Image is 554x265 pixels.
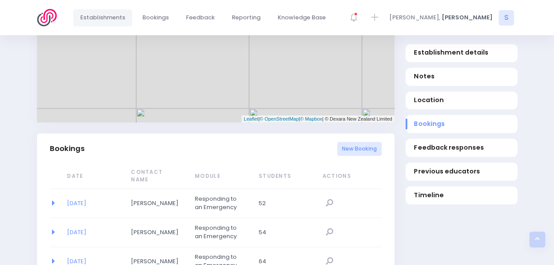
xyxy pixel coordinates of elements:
[67,228,86,236] a: [DATE]
[498,10,514,26] span: S
[189,189,253,218] td: Responding to an Emergency
[271,9,333,26] a: Knowledge Base
[67,199,86,207] a: [DATE]
[317,189,382,218] td: null
[405,68,517,86] a: Notes
[131,169,179,184] span: Contact Name
[242,115,394,123] div: | | | © Dexara New Zealand Limited
[405,187,517,205] a: Timeline
[414,144,509,153] span: Feedback responses
[405,139,517,157] a: Feedback responses
[323,196,337,210] a: View
[323,225,337,239] a: View
[195,224,243,241] span: Responding to an Emergency
[405,44,517,62] a: Establishment details
[414,167,509,176] span: Previous educators
[179,9,222,26] a: Feedback
[80,13,125,22] span: Establishments
[253,189,317,218] td: 52
[389,13,440,22] span: [PERSON_NAME],
[73,9,133,26] a: Establishments
[259,173,307,180] span: Students
[37,9,62,26] img: Logo
[131,199,179,208] span: [PERSON_NAME]
[67,173,115,180] span: Date
[186,13,215,22] span: Feedback
[125,189,189,218] td: Raewyn
[405,92,517,110] a: Location
[337,142,382,156] a: New Booking
[278,13,326,22] span: Knowledge Base
[323,173,378,180] span: Actions
[195,173,243,180] span: Module
[125,218,189,247] td: Raewyn
[300,116,322,121] a: © Mapbox
[259,228,307,237] span: 54
[414,48,509,58] span: Establishment details
[244,116,258,121] a: Leaflet
[442,13,493,22] span: [PERSON_NAME]
[414,120,509,129] span: Bookings
[142,13,169,22] span: Bookings
[225,9,268,26] a: Reporting
[232,13,260,22] span: Reporting
[414,96,509,105] span: Location
[61,189,125,218] td: 2017-02-15 13:45:00
[253,218,317,247] td: 54
[61,218,125,247] td: 2017-02-15 11:30:00
[131,228,179,237] span: [PERSON_NAME]
[195,195,243,212] span: Responding to an Emergency
[135,9,176,26] a: Bookings
[405,115,517,133] a: Bookings
[317,218,382,247] td: null
[414,191,509,200] span: Timeline
[259,199,307,208] span: 52
[260,116,299,121] a: © OpenStreetMap
[189,218,253,247] td: Responding to an Emergency
[414,72,509,81] span: Notes
[405,163,517,181] a: Previous educators
[50,144,85,153] h3: Bookings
